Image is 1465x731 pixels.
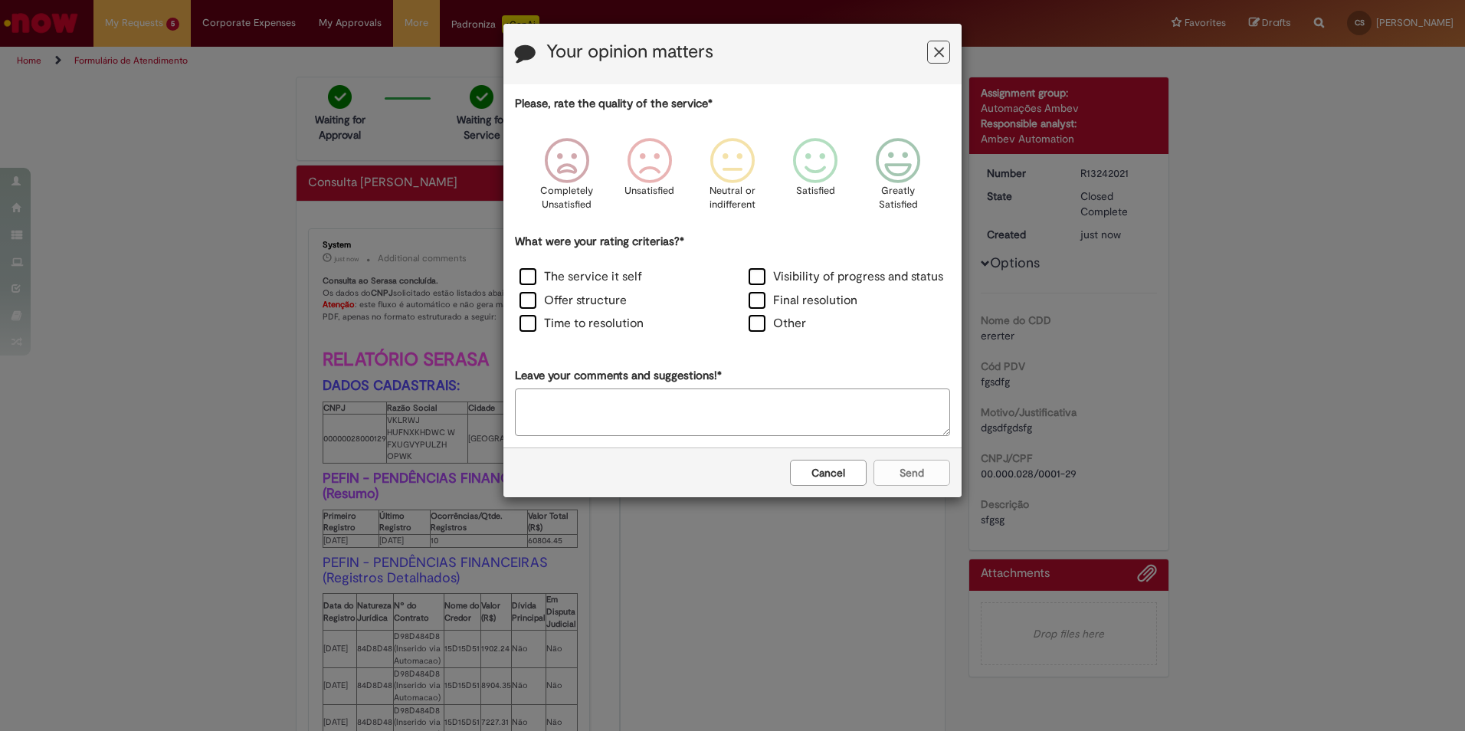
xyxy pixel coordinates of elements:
label: Visibility of progress and status [749,268,943,286]
label: Your opinion matters [546,42,713,62]
label: Offer structure [519,292,627,310]
label: Leave your comments and suggestions!* [515,368,722,384]
label: Time to resolution [519,315,644,333]
div: Greatly Satisfied [859,126,937,231]
p: Neutral or indifferent [705,184,760,212]
div: Completely Unsatisfied [527,126,605,231]
div: Neutral or indifferent [693,126,772,231]
p: Completely Unsatisfied [539,184,594,212]
p: Satisfied [796,184,835,198]
p: Unsatisfied [624,184,674,198]
label: The service it self [519,268,642,286]
label: Final resolution [749,292,857,310]
div: Unsatisfied [611,126,689,231]
p: Greatly Satisfied [870,184,926,212]
label: Please, rate the quality of the service* [515,96,713,112]
label: Other [749,315,806,333]
div: What were your rating criterias?* [515,234,950,337]
button: Cancel [790,460,867,486]
div: Satisfied [776,126,854,231]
